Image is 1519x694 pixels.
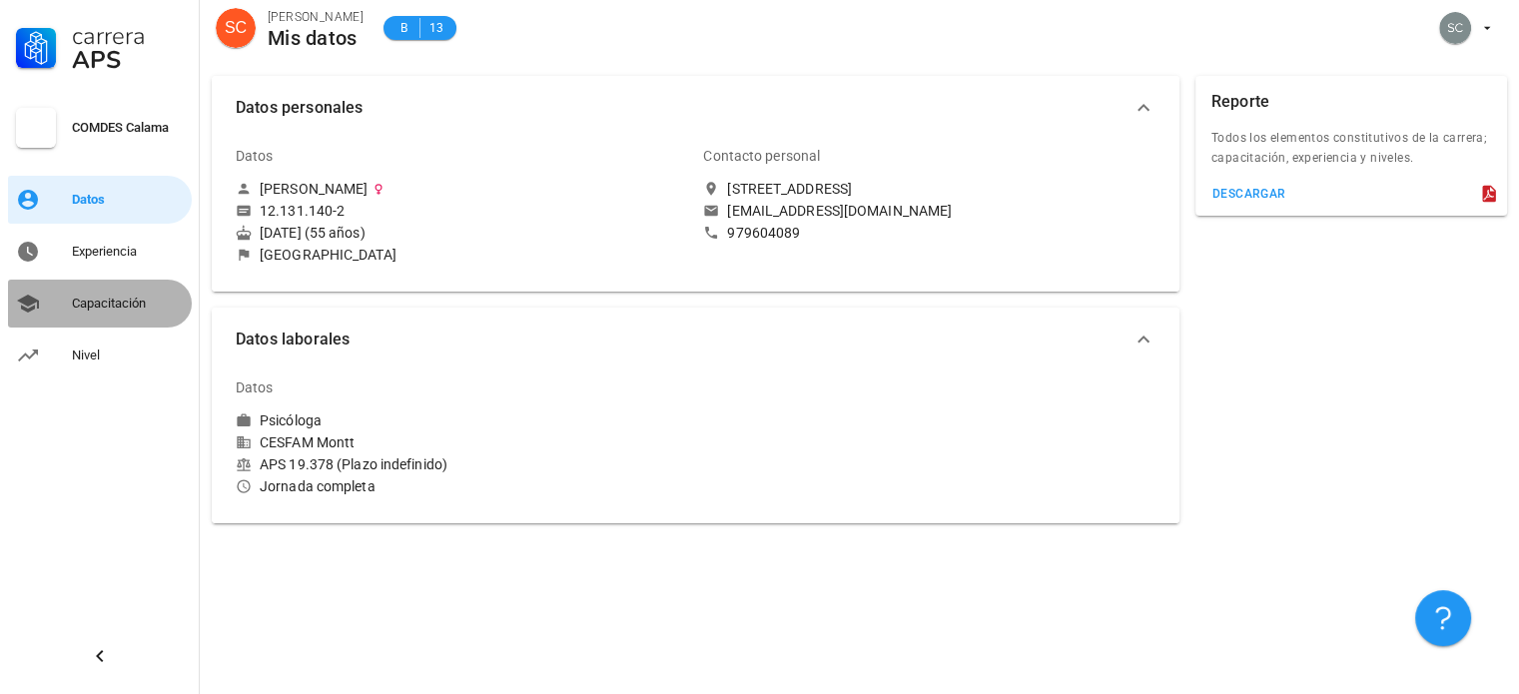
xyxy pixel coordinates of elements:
span: SC [225,8,247,48]
div: Mis datos [268,27,364,49]
a: Datos [8,176,192,224]
button: Datos laborales [212,308,1179,371]
button: descargar [1203,180,1294,208]
div: Datos [72,192,184,208]
div: Nivel [72,347,184,363]
div: [PERSON_NAME] [260,180,368,198]
div: avatar [216,8,256,48]
div: descargar [1211,187,1286,201]
div: [STREET_ADDRESS] [727,180,852,198]
div: COMDES Calama [72,120,184,136]
div: Datos [236,132,274,180]
div: [EMAIL_ADDRESS][DOMAIN_NAME] [727,202,952,220]
span: Datos personales [236,94,1132,122]
span: B [395,18,411,38]
div: Contacto personal [703,132,820,180]
span: 13 [428,18,444,38]
div: Capacitación [72,296,184,312]
div: Jornada completa [236,477,687,495]
span: Datos laborales [236,326,1132,353]
div: [GEOGRAPHIC_DATA] [260,246,396,264]
a: 979604089 [703,224,1154,242]
div: 12.131.140-2 [260,202,345,220]
div: APS [72,48,184,72]
div: APS 19.378 (Plazo indefinido) [236,455,687,473]
div: avatar [1439,12,1471,44]
button: Datos personales [212,76,1179,140]
a: [STREET_ADDRESS] [703,180,1154,198]
a: Experiencia [8,228,192,276]
div: Psicóloga [260,411,322,429]
div: Todos los elementos constitutivos de la carrera; capacitación, experiencia y niveles. [1195,128,1507,180]
div: CESFAM Montt [236,433,687,451]
a: [EMAIL_ADDRESS][DOMAIN_NAME] [703,202,1154,220]
a: Capacitación [8,280,192,328]
div: Carrera [72,24,184,48]
a: Nivel [8,332,192,379]
div: Datos [236,363,274,411]
div: 979604089 [727,224,800,242]
div: [PERSON_NAME] [268,7,364,27]
div: Reporte [1211,76,1269,128]
div: Experiencia [72,244,184,260]
div: [DATE] (55 años) [236,224,687,242]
